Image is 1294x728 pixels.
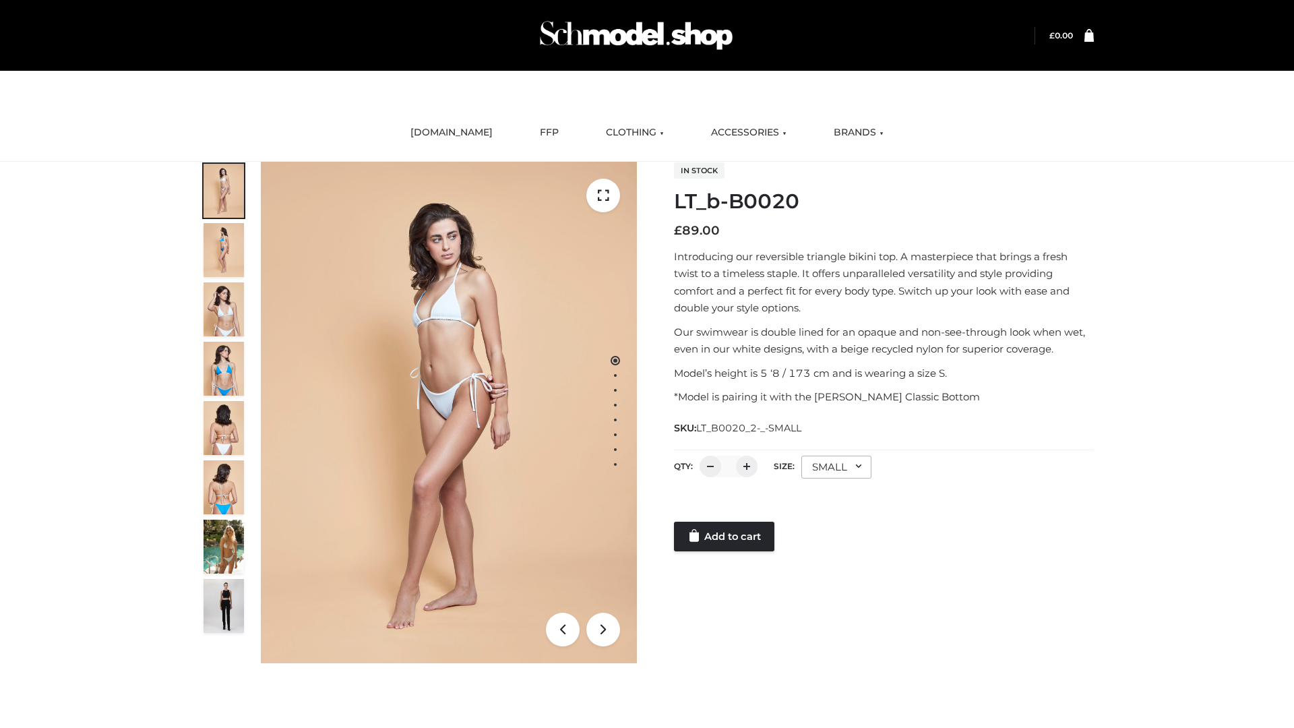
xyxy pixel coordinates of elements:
span: In stock [674,162,725,179]
a: [DOMAIN_NAME] [400,118,503,148]
bdi: 0.00 [1049,30,1073,40]
a: CLOTHING [596,118,674,148]
div: SMALL [801,456,871,479]
img: ArielClassicBikiniTop_CloudNine_AzureSky_OW114ECO_1-scaled.jpg [204,164,244,218]
p: Introducing our reversible triangle bikini top. A masterpiece that brings a fresh twist to a time... [674,248,1094,317]
span: LT_B0020_2-_-SMALL [696,422,801,434]
span: £ [1049,30,1055,40]
img: ArielClassicBikiniTop_CloudNine_AzureSky_OW114ECO_2-scaled.jpg [204,223,244,277]
a: £0.00 [1049,30,1073,40]
span: £ [674,223,682,238]
img: ArielClassicBikiniTop_CloudNine_AzureSky_OW114ECO_1 [261,162,637,663]
a: BRANDS [824,118,894,148]
a: FFP [530,118,569,148]
a: ACCESSORIES [701,118,797,148]
label: QTY: [674,461,693,471]
img: Arieltop_CloudNine_AzureSky2.jpg [204,520,244,574]
a: Add to cart [674,522,774,551]
img: Schmodel Admin 964 [535,9,737,62]
p: Our swimwear is double lined for an opaque and non-see-through look when wet, even in our white d... [674,324,1094,358]
span: SKU: [674,420,803,436]
img: ArielClassicBikiniTop_CloudNine_AzureSky_OW114ECO_3-scaled.jpg [204,282,244,336]
h1: LT_b-B0020 [674,189,1094,214]
p: *Model is pairing it with the [PERSON_NAME] Classic Bottom [674,388,1094,406]
img: 49df5f96394c49d8b5cbdcda3511328a.HD-1080p-2.5Mbps-49301101_thumbnail.jpg [204,579,244,633]
img: ArielClassicBikiniTop_CloudNine_AzureSky_OW114ECO_8-scaled.jpg [204,460,244,514]
label: Size: [774,461,795,471]
p: Model’s height is 5 ‘8 / 173 cm and is wearing a size S. [674,365,1094,382]
img: ArielClassicBikiniTop_CloudNine_AzureSky_OW114ECO_7-scaled.jpg [204,401,244,455]
bdi: 89.00 [674,223,720,238]
img: ArielClassicBikiniTop_CloudNine_AzureSky_OW114ECO_4-scaled.jpg [204,342,244,396]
